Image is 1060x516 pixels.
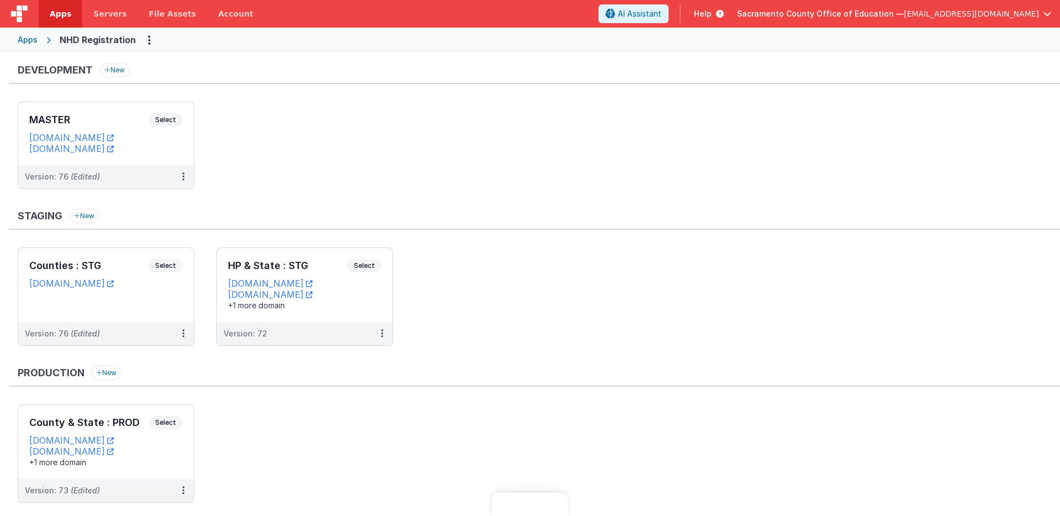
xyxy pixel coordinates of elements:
button: Sacramento County Office of Education — [EMAIL_ADDRESS][DOMAIN_NAME] [737,8,1051,19]
h3: HP & State : STG [228,260,347,271]
span: Sacramento County Office of Education — [737,8,904,19]
button: New [91,366,121,380]
div: +1 more domain [29,457,183,468]
div: Version: 72 [224,328,267,339]
span: [EMAIL_ADDRESS][DOMAIN_NAME] [904,8,1039,19]
span: Select [347,259,381,272]
h3: Counties : STG [29,260,149,271]
div: Version: 76 [25,328,100,339]
iframe: Marker.io feedback button [492,493,568,516]
span: (Edited) [71,486,100,495]
span: AI Assistant [618,8,661,19]
button: AI Assistant [598,4,669,23]
span: File Assets [149,8,197,19]
a: [DOMAIN_NAME] [228,278,312,289]
div: Apps [18,34,38,45]
button: New [99,63,130,77]
span: Servers [93,8,126,19]
h3: Development [18,65,93,76]
div: Version: 76 [25,171,100,182]
span: (Edited) [71,329,100,338]
a: [DOMAIN_NAME] [29,278,114,289]
span: Select [149,416,183,429]
h3: Production [18,367,84,378]
h3: County & State : PROD [29,417,149,428]
a: [DOMAIN_NAME] [29,446,114,457]
button: New [69,209,99,223]
button: Options [140,31,158,49]
a: [DOMAIN_NAME] [29,435,114,446]
span: Help [694,8,712,19]
a: [DOMAIN_NAME] [29,143,114,154]
div: NHD Registration [60,33,136,46]
span: Apps [50,8,71,19]
span: (Edited) [71,172,100,181]
h3: MASTER [29,114,149,125]
div: +1 more domain [228,300,381,311]
div: Version: 73 [25,485,100,496]
a: [DOMAIN_NAME] [228,289,312,300]
span: Select [149,259,183,272]
span: Select [149,113,183,127]
h3: Staging [18,210,62,222]
a: [DOMAIN_NAME] [29,132,114,143]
